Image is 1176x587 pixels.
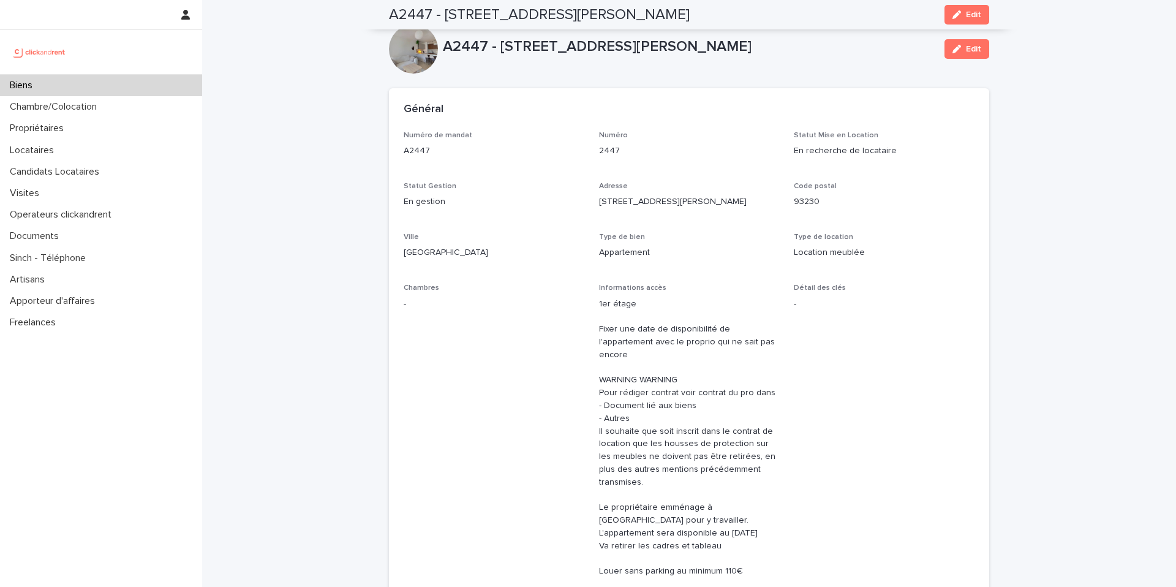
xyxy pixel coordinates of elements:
p: - [794,298,974,311]
h2: Général [404,103,443,116]
span: Edit [966,45,981,53]
p: En gestion [404,195,584,208]
button: Edit [944,39,989,59]
span: Chambres [404,284,439,292]
span: Edit [966,10,981,19]
span: Informations accès [599,284,666,292]
p: [STREET_ADDRESS][PERSON_NAME] [599,195,780,208]
p: Chambre/Colocation [5,101,107,113]
p: Freelances [5,317,66,328]
span: Type de location [794,233,853,241]
p: Biens [5,80,42,91]
span: Ville [404,233,419,241]
span: Numéro de mandat [404,132,472,139]
span: Adresse [599,183,628,190]
p: - [404,298,584,311]
button: Edit [944,5,989,25]
p: 93230 [794,195,974,208]
p: Artisans [5,274,55,286]
span: Statut Mise en Location [794,132,878,139]
img: UCB0brd3T0yccxBKYDjQ [10,40,69,64]
p: [GEOGRAPHIC_DATA] [404,246,584,259]
p: Appartement [599,246,780,259]
p: Visites [5,187,49,199]
p: A2447 - [STREET_ADDRESS][PERSON_NAME] [443,38,935,56]
p: Documents [5,230,69,242]
span: Numéro [599,132,628,139]
span: Détail des clés [794,284,846,292]
p: 2447 [599,145,780,157]
span: Type de bien [599,233,645,241]
p: En recherche de locataire [794,145,974,157]
p: Location meublée [794,246,974,259]
p: Operateurs clickandrent [5,209,121,221]
p: Sinch - Téléphone [5,252,96,264]
span: Statut Gestion [404,183,456,190]
p: Apporteur d'affaires [5,295,105,307]
h2: A2447 - [STREET_ADDRESS][PERSON_NAME] [389,6,690,24]
p: Candidats Locataires [5,166,109,178]
p: Locataires [5,145,64,156]
p: A2447 [404,145,584,157]
span: Code postal [794,183,837,190]
p: Propriétaires [5,123,73,134]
